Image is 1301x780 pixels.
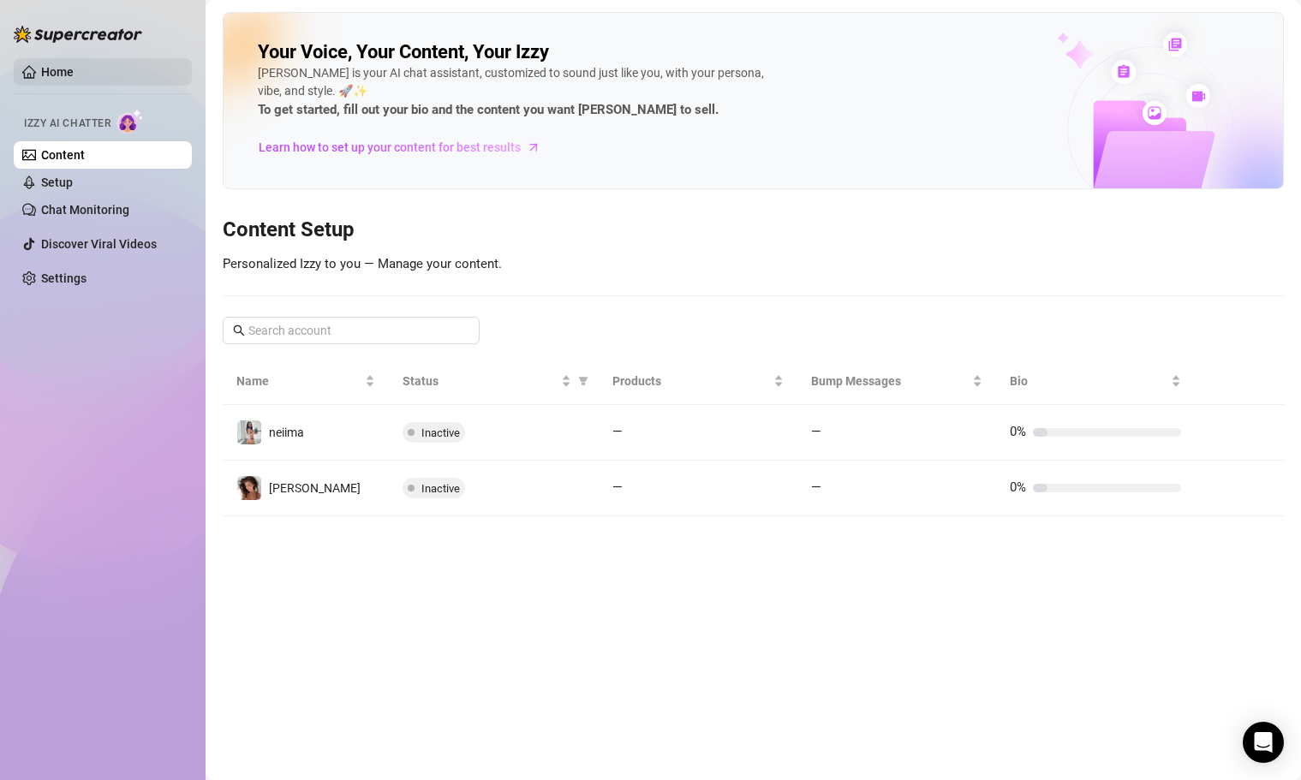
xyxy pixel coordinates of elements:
a: Discover Viral Videos [41,237,157,251]
span: 0% [1010,479,1026,495]
span: — [811,479,821,495]
span: 0% [1010,424,1026,439]
span: Izzy AI Chatter [24,116,110,132]
span: search [233,325,245,336]
h3: Content Setup [223,217,1284,244]
span: — [612,424,623,439]
span: Learn how to set up your content for best results [259,138,521,157]
span: [PERSON_NAME] [269,481,361,495]
th: Bump Messages [797,358,996,405]
div: [PERSON_NAME] is your AI chat assistant, customized to sound just like you, with your persona, vi... [258,64,772,121]
th: Name [223,358,389,405]
span: neiima [269,426,304,439]
span: Inactive [421,426,460,439]
span: Inactive [421,482,460,495]
img: AI Chatter [117,109,144,134]
th: Status [389,358,599,405]
th: Bio [996,358,1195,405]
div: Open Intercom Messenger [1243,722,1284,763]
img: neiima [237,420,261,444]
a: Chat Monitoring [41,203,129,217]
span: Personalized Izzy to you — Manage your content. [223,256,502,271]
a: Home [41,65,74,79]
span: — [811,424,821,439]
span: filter [575,368,592,394]
img: ai-chatter-content-library-cLFOSyPT.png [1018,14,1283,188]
span: Status [403,372,558,390]
span: arrow-right [525,139,542,156]
h2: Your Voice, Your Content, Your Izzy [258,40,549,64]
strong: To get started, fill out your bio and the content you want [PERSON_NAME] to sell. [258,102,719,117]
span: Bio [1010,372,1167,390]
img: logo-BBDzfeDw.svg [14,26,142,43]
a: Setup [41,176,73,189]
span: Name [236,372,361,390]
a: Learn how to set up your content for best results [258,134,553,161]
span: filter [578,376,588,386]
span: Bump Messages [811,372,969,390]
input: Search account [248,321,456,340]
th: Products [599,358,797,405]
a: Content [41,148,85,162]
span: Products [612,372,770,390]
img: Chloe [237,476,261,500]
span: — [612,479,623,495]
a: Settings [41,271,87,285]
